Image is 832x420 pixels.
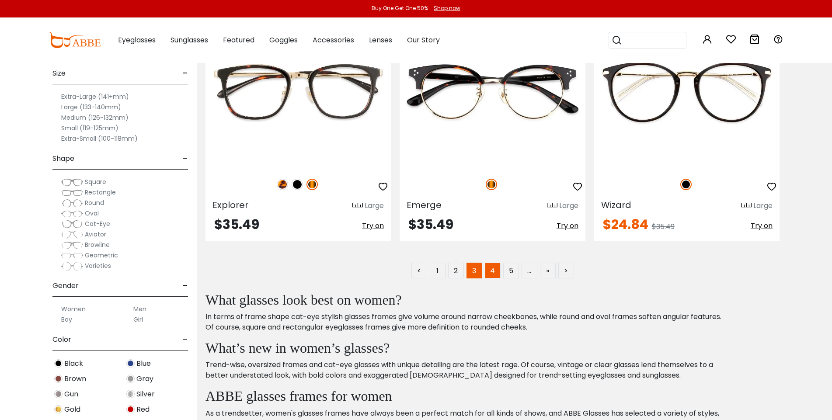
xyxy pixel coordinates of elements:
[753,201,773,211] div: Large
[171,35,208,45] span: Sunglasses
[85,209,99,218] span: Oval
[61,123,118,133] label: Small (119-125mm)
[61,251,83,260] img: Geometric.png
[126,375,135,383] img: Gray
[205,14,391,169] img: Tortoise Explorer - Metal ,Adjust Nose Pads
[182,148,188,169] span: -
[85,261,111,270] span: Varieties
[61,209,83,218] img: Oval.png
[136,389,155,399] span: Silver
[205,340,727,356] h2: What’s new in women’s glasses?
[352,202,363,209] img: size ruler
[182,329,188,350] span: -
[741,202,752,209] img: size ruler
[61,199,83,208] img: Round.png
[365,201,384,211] div: Large
[292,179,303,190] img: Black
[85,240,110,249] span: Browline
[52,63,66,84] span: Size
[85,251,118,260] span: Geometric
[64,404,80,415] span: Gold
[652,222,675,232] span: $35.49
[362,221,384,231] span: Try on
[61,188,83,197] img: Rectangle.png
[126,390,135,398] img: Silver
[85,198,104,207] span: Round
[61,133,138,144] label: Extra-Small (100-118mm)
[313,35,354,45] span: Accessories
[601,199,631,211] span: Wizard
[214,215,259,234] span: $35.49
[205,388,727,404] h2: ABBE glasses frames for women
[485,263,501,278] a: 4
[61,230,83,239] img: Aviator.png
[466,263,482,278] span: 3
[61,91,129,102] label: Extra-Large (141+mm)
[61,220,83,229] img: Cat-Eye.png
[85,230,106,239] span: Aviator
[557,221,578,231] span: Try on
[85,219,110,228] span: Cat-Eye
[61,262,83,271] img: Varieties.png
[680,179,692,190] img: Black
[133,314,143,325] label: Girl
[362,218,384,234] button: Try on
[205,360,727,381] p: Trend-wise, oversized frames and cat-eye glasses with unique detailing are the latest rage. Of co...
[61,241,83,250] img: Browline.png
[136,404,150,415] span: Red
[54,405,63,413] img: Gold
[54,375,63,383] img: Brown
[133,304,146,314] label: Men
[559,201,578,211] div: Large
[54,359,63,368] img: Black
[64,389,78,399] span: Gun
[277,179,288,190] img: Leopard
[85,177,106,186] span: Square
[54,390,63,398] img: Gun
[540,263,556,278] a: »
[407,35,440,45] span: Our Story
[594,14,780,169] img: Black Wizard - Metal ,Universal Bridge Fit
[85,188,116,197] span: Rectangle
[64,374,86,384] span: Brown
[205,292,727,308] h2: What glasses look best on women?
[372,4,428,12] div: Buy One Get One 50%
[52,329,71,350] span: Color
[603,215,648,234] span: $24.84
[182,275,188,296] span: -
[61,304,86,314] label: Women
[223,35,254,45] span: Featured
[136,358,151,369] span: Blue
[503,263,519,278] a: 5
[61,314,72,325] label: Boy
[400,14,585,169] img: Tortoise Emerge - Acetate ,Adjust Nose Pads
[407,199,442,211] span: Emerge
[205,312,727,333] p: In terms of frame shape cat-eye stylish glasses frames give volume around narrow cheekbones, whil...
[557,218,578,234] button: Try on
[118,35,156,45] span: Eyeglasses
[448,263,464,278] a: 2
[434,4,460,12] div: Shop now
[751,221,773,231] span: Try on
[61,102,121,112] label: Large (133-140mm)
[136,374,153,384] span: Gray
[52,148,74,169] span: Shape
[751,218,773,234] button: Try on
[64,358,83,369] span: Black
[126,405,135,413] img: Red
[522,263,537,278] span: …
[430,263,446,278] a: 1
[52,275,79,296] span: Gender
[61,112,129,123] label: Medium (126-132mm)
[547,202,557,209] img: size ruler
[182,63,188,84] span: -
[558,263,574,278] a: >
[369,35,392,45] span: Lenses
[269,35,298,45] span: Goggles
[429,4,460,12] a: Shop now
[306,179,318,190] img: Tortoise
[486,179,497,190] img: Tortoise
